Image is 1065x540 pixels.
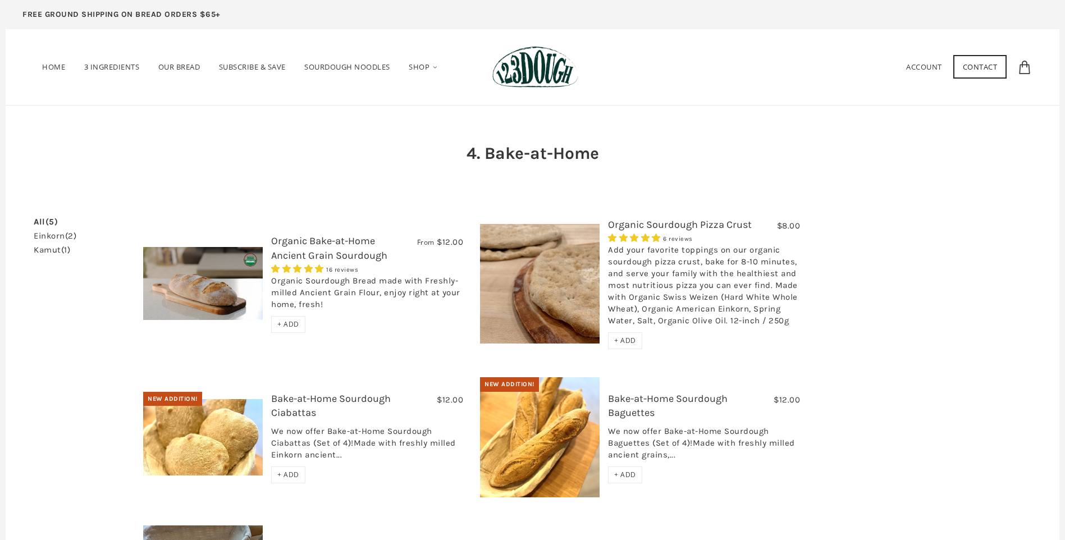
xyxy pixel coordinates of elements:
[663,235,693,242] span: 6 reviews
[22,8,221,21] p: FREE GROUND SHIPPING ON BREAD ORDERS $65+
[608,392,728,419] a: Bake-at-Home Sourdough Baguettes
[608,332,642,349] div: + ADD
[417,237,435,247] span: From
[143,399,263,475] img: Bake-at-Home Sourdough Ciabattas
[296,47,399,88] a: SOURDOUGH NOODLES
[42,62,65,72] span: Home
[304,62,390,72] span: SOURDOUGH NOODLES
[409,62,429,72] span: Shop
[271,316,305,333] div: + ADD
[84,62,140,72] span: 3 Ingredients
[277,470,299,479] span: + ADD
[271,235,387,261] a: Organic Bake-at-Home Ancient Grain Sourdough
[608,233,663,243] span: 4.83 stars
[608,218,752,231] a: Organic Sourdough Pizza Crust
[34,47,74,88] a: Home
[61,245,71,255] span: (1)
[608,466,642,483] div: + ADD
[271,425,463,466] div: We now offer Bake-at-Home Sourdough Ciabattas (Set of 4)!Made with freshly milled Einkorn ancient...
[326,266,358,273] span: 16 reviews
[6,6,237,29] a: FREE GROUND SHIPPING ON BREAD ORDERS $65+
[34,47,447,88] nav: Primary
[463,141,603,165] h2: 4. Bake-at-Home
[76,47,148,88] a: 3 Ingredients
[437,395,463,405] span: $12.00
[34,218,58,226] a: All(5)
[143,392,202,406] div: New Addition!
[492,46,578,88] img: 123Dough Bakery
[34,232,76,240] a: einkorn(2)
[150,47,209,88] a: Our Bread
[614,470,636,479] span: + ADD
[45,217,58,227] span: (5)
[480,224,600,344] img: Organic Sourdough Pizza Crust
[480,377,539,392] div: New Addition!
[777,221,801,231] span: $8.00
[158,62,200,72] span: Our Bread
[437,237,463,247] span: $12.00
[608,244,800,332] div: Add your favorite toppings on our organic sourdough pizza crust, bake for 8-10 minutes, and serve...
[271,264,326,274] span: 4.75 stars
[271,275,463,316] div: Organic Sourdough Bread made with Freshly-milled Ancient Grain Flour, enjoy right at your home, f...
[480,377,600,497] img: Bake-at-Home Sourdough Baguettes
[614,336,636,345] span: + ADD
[34,246,70,254] a: kamut(1)
[219,62,286,72] span: Subscribe & Save
[400,47,447,88] a: Shop
[774,395,800,405] span: $12.00
[271,466,305,483] div: + ADD
[271,392,391,419] a: Bake-at-Home Sourdough Ciabattas
[277,319,299,329] span: + ADD
[906,62,942,72] a: Account
[143,247,263,319] img: Organic Bake-at-Home Ancient Grain Sourdough
[211,47,294,88] a: Subscribe & Save
[608,425,800,466] div: We now offer Bake-at-Home Sourdough Baguettes (Set of 4)!Made with freshly milled ancient grains,...
[65,231,77,241] span: (2)
[953,55,1007,79] a: Contact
